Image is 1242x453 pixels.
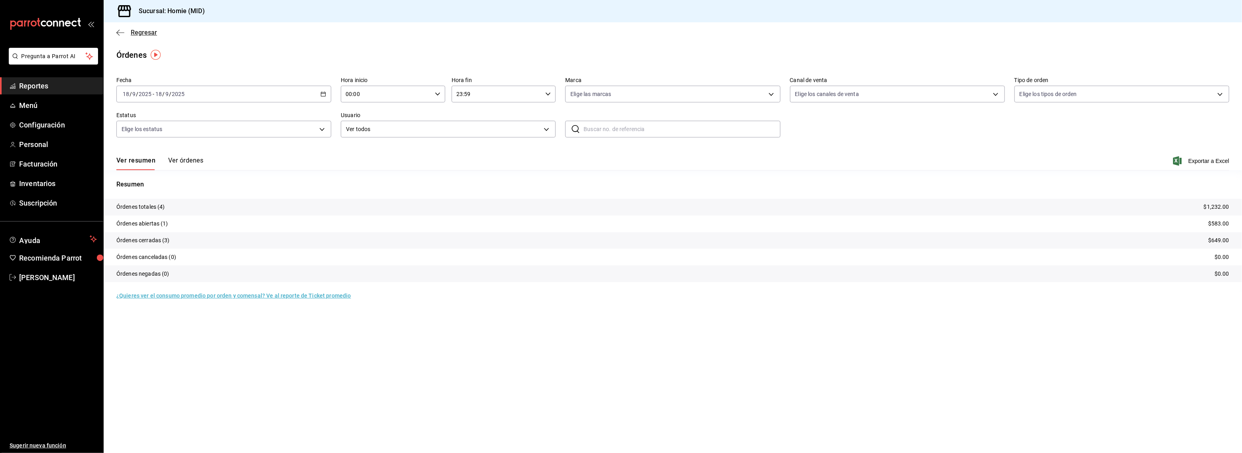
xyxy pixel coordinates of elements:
[795,90,859,98] span: Elige los canales de venta
[162,91,165,97] span: /
[19,120,97,130] span: Configuración
[138,91,152,97] input: ----
[116,157,203,170] div: navigation tabs
[116,253,176,261] p: Órdenes canceladas (0)
[22,52,86,61] span: Pregunta a Parrot AI
[116,292,351,299] a: ¿Quieres ver el consumo promedio por orden y comensal? Ve al reporte de Ticket promedio
[341,78,445,83] label: Hora inicio
[171,91,185,97] input: ----
[116,29,157,36] button: Regresar
[116,157,155,170] button: Ver resumen
[116,203,165,211] p: Órdenes totales (4)
[130,91,132,97] span: /
[131,29,157,36] span: Regresar
[790,78,1005,83] label: Canal de venta
[165,91,169,97] input: --
[116,180,1229,189] p: Resumen
[122,125,162,133] span: Elige los estatus
[116,113,331,118] label: Estatus
[88,21,94,27] button: open_drawer_menu
[19,159,97,169] span: Facturación
[452,78,556,83] label: Hora fin
[19,178,97,189] span: Inventarios
[151,50,161,60] img: Tooltip marker
[341,113,556,118] label: Usuario
[565,78,780,83] label: Marca
[1014,78,1229,83] label: Tipo de orden
[1020,90,1077,98] span: Elige los tipos de orden
[584,121,780,137] input: Buscar no. de referencia
[132,91,136,97] input: --
[346,125,541,133] span: Ver todos
[168,157,203,170] button: Ver órdenes
[1208,220,1229,228] p: $583.00
[19,198,97,208] span: Suscripción
[19,253,97,263] span: Recomienda Parrot
[116,270,169,278] p: Órdenes negadas (0)
[169,91,171,97] span: /
[136,91,138,97] span: /
[10,441,97,450] span: Sugerir nueva función
[1214,270,1229,278] p: $0.00
[116,236,170,245] p: Órdenes cerradas (3)
[155,91,162,97] input: --
[1214,253,1229,261] p: $0.00
[116,49,147,61] div: Órdenes
[570,90,611,98] span: Elige las marcas
[19,100,97,111] span: Menú
[6,58,98,66] a: Pregunta a Parrot AI
[122,91,130,97] input: --
[19,272,97,283] span: [PERSON_NAME]
[19,139,97,150] span: Personal
[116,220,168,228] p: Órdenes abiertas (1)
[1175,156,1229,166] button: Exportar a Excel
[132,6,205,16] h3: Sucursal: Homie (MID)
[116,78,331,83] label: Fecha
[1204,203,1229,211] p: $1,232.00
[1208,236,1229,245] p: $649.00
[19,234,86,244] span: Ayuda
[9,48,98,65] button: Pregunta a Parrot AI
[153,91,154,97] span: -
[19,80,97,91] span: Reportes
